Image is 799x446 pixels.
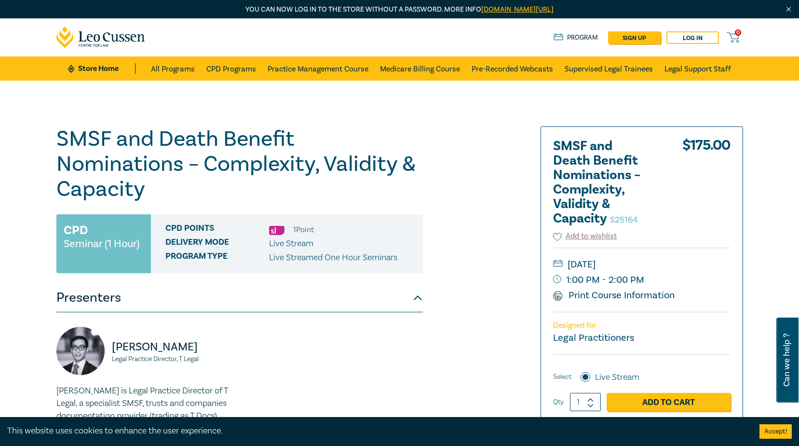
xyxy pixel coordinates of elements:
h1: SMSF and Death Benefit Nominations – Complexity, Validity & Capacity [56,126,423,202]
span: Can we help ? [782,323,791,397]
span: Delivery Mode [165,237,269,250]
a: [DOMAIN_NAME][URL] [481,5,554,14]
h2: SMSF and Death Benefit Nominations – Complexity, Validity & Capacity [553,139,659,226]
small: Legal Practice Director, T Legal [112,356,234,362]
a: Store Home [68,63,135,74]
small: 1:00 PM - 2:00 PM [553,272,731,288]
input: 1 [570,393,601,411]
small: [DATE] [553,257,731,272]
img: Close [785,5,793,14]
small: S25164 [610,214,638,225]
button: Presenters [56,283,423,312]
div: $ 175.00 [682,139,731,231]
li: 1 Point [293,223,314,236]
a: All Programs [151,56,195,81]
a: Practice Management Course [268,56,368,81]
a: Print Course Information [553,289,675,302]
label: Qty [553,397,564,407]
a: Program [554,32,598,43]
a: Pre-Recorded Webcasts [472,56,553,81]
button: Accept cookies [759,424,792,439]
p: Live Streamed One Hour Seminars [269,251,397,264]
a: CPD Programs [206,56,256,81]
p: [PERSON_NAME] [112,339,234,355]
img: Substantive Law [269,226,284,235]
small: Seminar (1 Hour) [64,239,139,249]
small: Legal Practitioners [553,332,634,344]
a: Legal Support Staff [664,56,731,81]
span: Select: [553,372,572,382]
p: Designed for [553,321,731,330]
button: Add to wishlist [553,231,617,242]
a: sign up [608,31,661,44]
div: This website uses cookies to enhance the user experience. [7,425,745,437]
p: You can now log in to the store without a password. More info [56,4,743,15]
span: Program type [165,251,269,264]
label: Live Stream [595,371,639,384]
span: Live Stream [269,238,313,249]
a: Log in [666,31,719,44]
a: Add to Cart [607,393,731,411]
a: Medicare Billing Course [380,56,460,81]
img: https://s3.ap-southeast-2.amazonaws.com/leo-cussen-store-production-content/Contacts/Terence%20Wo... [56,327,105,375]
span: 0 [735,29,741,36]
span: CPD Points [165,223,269,236]
a: Supervised Legal Trainees [565,56,653,81]
h3: CPD [64,222,88,239]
